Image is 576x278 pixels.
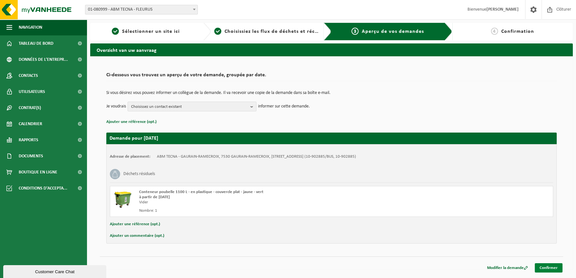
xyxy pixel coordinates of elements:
a: 1Sélectionner un site ici [93,28,198,35]
img: WB-1100-HPE-GN-50.png [113,190,133,209]
span: Aperçu de vos demandes [362,29,424,34]
span: Tableau de bord [19,35,53,51]
button: Ajouter une référence (opt.) [110,220,160,228]
p: Je voudrais [106,102,126,111]
span: Données de l'entrepr... [19,51,68,68]
span: Calendrier [19,116,42,132]
p: Si vous désirez vous pouvez informer un collègue de la demande. Il va recevoir une copie de la de... [106,91,557,95]
span: 3 [351,28,359,35]
p: informer sur cette demande. [258,102,310,111]
span: Choisissiez les flux de déchets et récipients [225,29,332,34]
a: 2Choisissiez les flux de déchets et récipients [214,28,319,35]
button: Ajouter une référence (opt.) [106,118,157,126]
span: Contacts [19,68,38,84]
td: ABM TECNA - GAURAIN-RAMECROIX, 7530 GAURAIN-RAMECROIX, [STREET_ADDRESS] (10-902885/BUS, 10-902885) [157,154,356,159]
span: 1 [112,28,119,35]
div: Vider [139,200,357,205]
button: Ajouter un commentaire (opt.) [110,232,164,240]
span: Navigation [19,19,42,35]
span: 01-080999 - ABM TECNA - FLEURUS [85,5,198,14]
strong: à partir de [DATE] [139,195,170,199]
span: Conteneur poubelle 1100 L - en plastique - couvercle plat - jaune - vert [139,190,264,194]
span: Utilisateurs [19,84,45,100]
a: Confirmer [535,263,562,273]
strong: Adresse de placement: [110,154,150,159]
button: Choisissez un contact existant [128,102,256,111]
h3: Déchets résiduels [123,169,155,179]
span: Conditions d'accepta... [19,180,67,196]
h2: Overzicht van uw aanvraag [90,43,573,56]
span: 2 [214,28,221,35]
strong: Demande pour [DATE] [110,136,158,141]
span: Confirmation [501,29,534,34]
span: Contrat(s) [19,100,41,116]
span: Documents [19,148,43,164]
span: 4 [491,28,498,35]
div: Nombre: 1 [139,208,357,213]
span: Boutique en ligne [19,164,57,180]
span: 01-080999 - ABM TECNA - FLEURUS [85,5,197,14]
span: Choisissez un contact existant [131,102,248,112]
span: Rapports [19,132,38,148]
h2: Ci-dessous vous trouvez un aperçu de votre demande, groupée par date. [106,72,557,81]
span: Sélectionner un site ici [122,29,180,34]
strong: [PERSON_NAME] [486,7,519,12]
iframe: chat widget [3,264,108,278]
a: Modifier la demande [482,263,533,273]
